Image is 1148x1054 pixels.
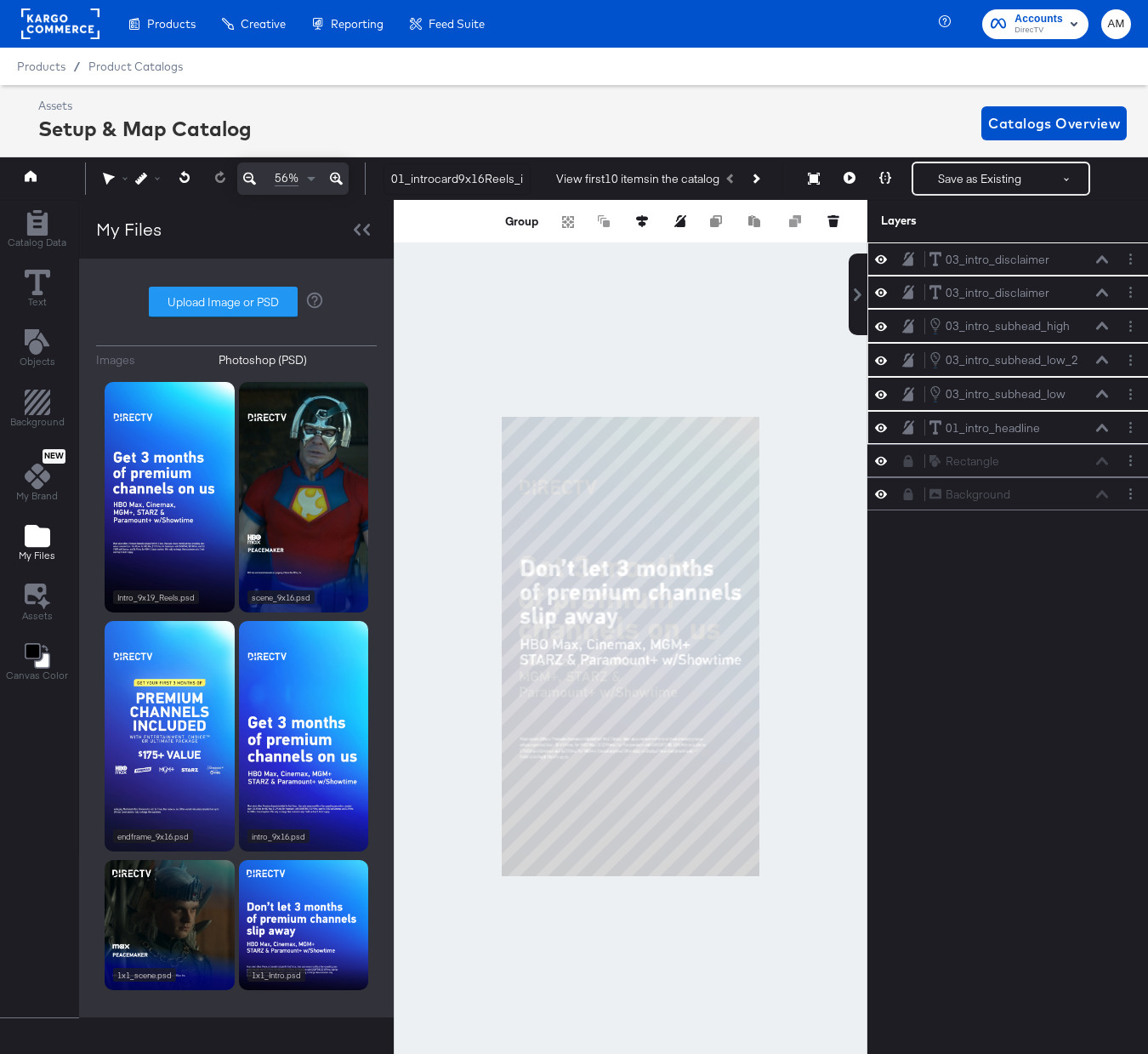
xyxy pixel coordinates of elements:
div: 03_intro_subhead_high [946,318,1070,334]
span: My Files [19,549,55,562]
button: 03_intro_disclaimer [929,251,1050,269]
span: My Brand [16,489,58,503]
button: AccountsDirecTV [982,9,1088,39]
span: Canvas Color [6,669,68,682]
div: 03_intro_disclaimer [946,252,1049,268]
div: 03_intro_subhead_low [946,386,1066,402]
span: Products [147,17,196,31]
div: My Files [96,217,162,242]
div: Setup & Map Catalog [38,114,252,143]
button: Photoshop (PSD) [219,352,378,368]
button: Group [503,213,541,230]
div: 03_intro_subhead_low_2 [946,352,1078,368]
button: Layer Options [1122,385,1139,403]
button: 03_intro_subhead_low_2 [929,350,1079,369]
a: Product Catalogs [88,60,183,73]
button: 03_intro_disclaimer [929,284,1050,302]
button: Catalogs Overview [981,106,1127,140]
span: Accounts [1014,10,1063,28]
button: Next Product [743,163,767,194]
span: Products [17,60,65,73]
button: Layer Options [1122,452,1139,470]
span: Catalogs Overview [988,111,1120,135]
button: Assets [12,578,63,628]
button: NewMy Brand [6,445,68,508]
span: AM [1108,14,1124,34]
button: Layer Options [1122,419,1139,436]
div: Layers [881,213,1054,229]
button: 01_intro_headline [929,419,1041,437]
div: Images [96,352,135,368]
span: DirecTV [1014,24,1063,37]
button: AM [1101,9,1131,39]
div: Assets [38,98,252,114]
span: New [43,451,65,462]
button: 03_intro_subhead_low [929,385,1066,403]
button: Layer Options [1122,317,1139,335]
button: Save as Existing [913,163,1046,194]
span: / [65,60,88,73]
span: Catalog Data [8,236,66,249]
span: Objects [20,355,55,368]
div: 01_intro_headline [946,420,1040,436]
button: Add Text [9,326,65,374]
span: Text [28,295,47,309]
span: Background [10,415,65,429]
button: Layer Options [1122,283,1139,301]
div: 03_intro_disclaimer [946,285,1049,301]
button: Text [14,266,60,315]
button: 03_intro_subhead_high [929,316,1071,335]
button: Layer Options [1122,485,1139,503]
span: Feed Suite [429,17,485,31]
button: Layer Options [1122,250,1139,268]
button: Images [96,352,206,368]
span: Assets [22,609,53,623]
div: View first 10 items in the catalog [556,171,719,187]
span: Creative [241,17,286,31]
div: Photoshop (PSD) [219,352,307,368]
button: Add Files [9,519,65,567]
span: Reporting [331,17,384,31]
span: 56% [275,170,298,186]
button: Layer Options [1122,351,1139,369]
